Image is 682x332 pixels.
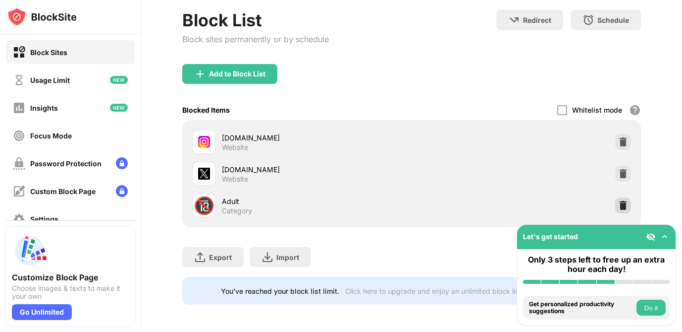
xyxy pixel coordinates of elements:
div: Website [222,143,248,152]
img: focus-off.svg [13,130,25,142]
div: Usage Limit [30,76,70,84]
img: new-icon.svg [110,76,128,84]
div: Add to Block List [209,70,265,78]
div: Choose images & texts to make it your own [12,284,129,300]
div: You’ve reached your block list limit. [221,287,339,295]
div: Website [222,175,248,184]
div: Block List [182,10,329,30]
img: omni-setup-toggle.svg [660,232,670,242]
img: favicons [198,168,210,180]
div: Export [209,253,232,262]
img: insights-off.svg [13,102,25,114]
img: new-icon.svg [110,104,128,112]
div: Click here to upgrade and enjoy an unlimited block list. [345,287,523,295]
div: Insights [30,104,58,112]
div: Whitelist mode [572,106,622,114]
div: 🔞 [194,196,214,216]
img: customize-block-page-off.svg [13,185,25,198]
div: [DOMAIN_NAME] [222,164,412,175]
div: Redirect [523,16,551,24]
div: Password Protection [30,159,102,168]
div: Import [276,253,299,262]
div: Schedule [597,16,629,24]
div: Adult [222,196,412,206]
img: lock-menu.svg [116,185,128,197]
img: favicons [198,136,210,148]
div: Category [222,206,252,215]
img: lock-menu.svg [116,157,128,169]
div: Custom Block Page [30,187,96,196]
img: settings-off.svg [13,213,25,225]
div: Block sites permanently or by schedule [182,34,329,44]
img: logo-blocksite.svg [7,7,77,27]
img: time-usage-off.svg [13,74,25,86]
div: [DOMAIN_NAME] [222,133,412,143]
div: Get personalized productivity suggestions [529,301,634,315]
img: block-on.svg [13,46,25,59]
div: Let's get started [523,232,578,241]
img: password-protection-off.svg [13,157,25,170]
div: Settings [30,215,58,223]
button: Do it [636,300,666,316]
div: Go Unlimited [12,304,72,320]
img: eye-not-visible.svg [646,232,656,242]
div: Only 3 steps left to free up an extra hour each day! [523,255,670,274]
div: Customize Block Page [12,272,129,282]
div: Focus Mode [30,132,72,140]
div: Blocked Items [182,106,230,114]
div: Block Sites [30,48,67,57]
img: push-custom-page.svg [12,233,48,268]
